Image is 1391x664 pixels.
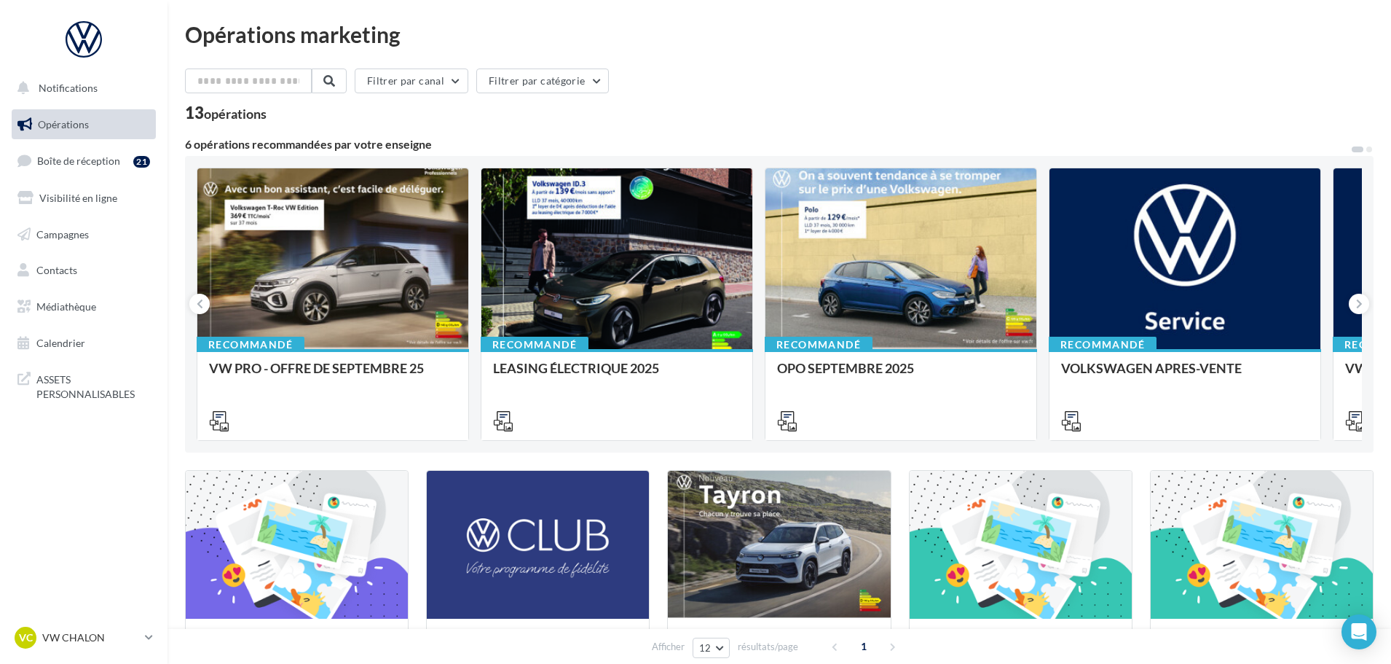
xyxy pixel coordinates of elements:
span: 1 [852,635,875,658]
span: Notifications [39,82,98,94]
button: Filtrer par canal [355,69,468,93]
p: VW CHALON [42,630,139,645]
div: Recommandé [765,337,872,353]
span: Opérations [38,118,89,130]
div: LEASING ÉLECTRIQUE 2025 [493,361,741,390]
div: 6 opérations recommandées par votre enseigne [185,138,1350,150]
a: ASSETS PERSONNALISABLES [9,364,159,407]
span: Médiathèque [36,300,96,313]
span: VC [19,630,33,645]
div: 21 [133,156,150,168]
button: Notifications [9,73,153,103]
a: Visibilité en ligne [9,183,159,214]
div: VW PRO - OFFRE DE SEPTEMBRE 25 [209,361,457,390]
a: Campagnes [9,219,159,250]
div: Opérations marketing [185,23,1374,45]
span: résultats/page [738,640,798,654]
div: Recommandé [197,337,304,353]
span: Boîte de réception [37,155,120,167]
div: 13 [185,105,267,121]
span: Afficher [652,640,685,654]
div: OPO SEPTEMBRE 2025 [777,361,1025,390]
button: 12 [693,638,730,658]
div: VOLKSWAGEN APRES-VENTE [1061,361,1309,390]
a: Contacts [9,255,159,286]
a: Calendrier [9,328,159,359]
a: Boîte de réception21 [9,145,159,176]
span: Contacts [36,264,77,276]
div: Recommandé [1049,337,1156,353]
span: Calendrier [36,337,85,349]
a: Médiathèque [9,292,159,322]
a: VC VW CHALON [12,624,156,652]
span: Campagnes [36,227,89,240]
div: opérations [204,107,267,120]
span: Visibilité en ligne [39,192,117,204]
button: Filtrer par catégorie [476,69,609,93]
div: Open Intercom Messenger [1341,614,1376,649]
a: Opérations [9,109,159,140]
span: ASSETS PERSONNALISABLES [36,370,150,401]
span: 12 [699,642,712,654]
div: Recommandé [481,337,588,353]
